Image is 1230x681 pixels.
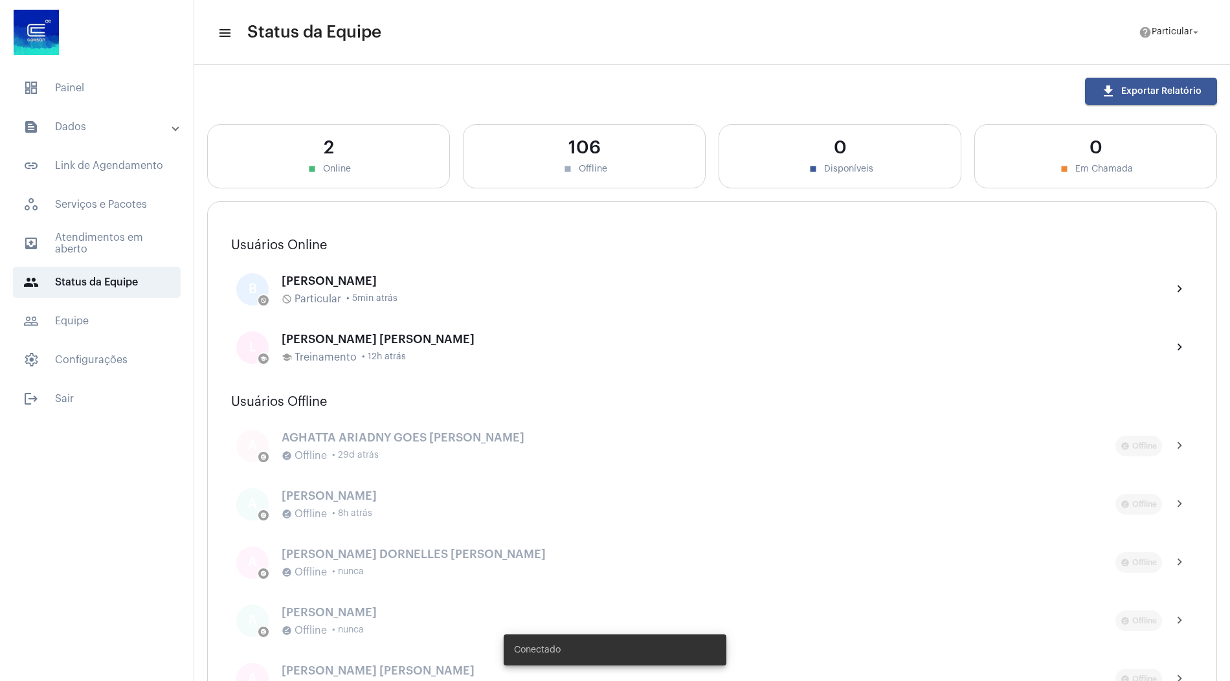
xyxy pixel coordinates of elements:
[1115,552,1162,573] mat-chip: Offline
[13,267,181,298] span: Status da Equipe
[8,111,194,142] mat-expansion-panel-header: sidenav iconDados
[807,163,819,175] mat-icon: stop
[1115,494,1162,515] mat-chip: Offline
[236,273,269,306] div: B
[295,566,327,578] span: Offline
[23,274,39,290] mat-icon: sidenav icon
[1172,555,1188,570] mat-icon: chevron_right
[332,509,372,519] span: • 8h atrás
[1139,26,1152,39] mat-icon: help
[260,570,267,577] mat-icon: offline_pin
[1172,340,1188,355] mat-icon: chevron_right
[295,352,357,363] span: Treinamento
[231,395,1193,409] h3: Usuários Offline
[13,228,181,259] span: Atendimentos em aberto
[236,331,269,364] div: L
[236,546,269,579] div: A
[988,163,1203,175] div: Em Chamada
[332,567,364,577] span: • nunca
[23,80,39,96] span: sidenav icon
[282,664,1115,677] div: [PERSON_NAME] [PERSON_NAME]
[1172,497,1188,512] mat-icon: chevron_right
[514,643,561,656] span: Conectado
[1131,19,1209,45] button: Particular
[218,25,230,41] mat-icon: sidenav icon
[1172,613,1188,629] mat-icon: chevron_right
[260,454,267,460] mat-icon: offline_pin
[1121,441,1130,451] mat-icon: offline_pin
[306,163,318,175] mat-icon: stop
[282,606,1115,619] div: [PERSON_NAME]
[1101,84,1116,99] mat-icon: download
[1121,558,1130,567] mat-icon: offline_pin
[23,119,173,135] mat-panel-title: Dados
[23,119,39,135] mat-icon: sidenav icon
[13,73,181,104] span: Painel
[282,294,292,304] mat-icon: do_not_disturb
[282,352,292,363] mat-icon: school
[247,22,381,43] span: Status da Equipe
[282,431,1115,444] div: AGHATTA ARIADNY GOES [PERSON_NAME]
[13,383,181,414] span: Sair
[13,189,181,220] span: Serviços e Pacotes
[476,138,692,158] div: 106
[282,509,292,519] mat-icon: offline_pin
[346,294,397,304] span: • 5min atrás
[23,158,39,173] mat-icon: sidenav icon
[23,197,39,212] span: sidenav icon
[236,430,269,462] div: A
[236,488,269,520] div: A
[260,629,267,635] mat-icon: offline_pin
[476,163,692,175] div: Offline
[282,274,1162,287] div: [PERSON_NAME]
[231,238,1193,252] h3: Usuários Online
[295,625,327,636] span: Offline
[1172,438,1188,454] mat-icon: chevron_right
[295,450,327,462] span: Offline
[260,355,267,362] mat-icon: school
[1121,616,1130,625] mat-icon: offline_pin
[221,138,436,158] div: 2
[1101,87,1202,96] span: Exportar Relatório
[23,236,39,251] mat-icon: sidenav icon
[1190,27,1202,38] mat-icon: arrow_drop_down
[295,293,341,305] span: Particular
[260,297,267,304] mat-icon: do_not_disturb
[1121,500,1130,509] mat-icon: offline_pin
[1152,28,1192,37] span: Particular
[988,138,1203,158] div: 0
[23,313,39,329] mat-icon: sidenav icon
[1085,78,1217,105] button: Exportar Relatório
[221,163,436,175] div: Online
[1115,436,1162,456] mat-chip: Offline
[23,391,39,407] mat-icon: sidenav icon
[1172,282,1188,297] mat-icon: chevron_right
[332,625,364,635] span: • nunca
[1115,610,1162,631] mat-chip: Offline
[362,352,406,362] span: • 12h atrás
[236,605,269,637] div: A
[282,548,1115,561] div: [PERSON_NAME] DORNELLES [PERSON_NAME]
[332,451,379,460] span: • 29d atrás
[732,138,948,158] div: 0
[282,451,292,461] mat-icon: offline_pin
[260,512,267,519] mat-icon: offline_pin
[1058,163,1070,175] mat-icon: stop
[23,352,39,368] span: sidenav icon
[282,625,292,636] mat-icon: offline_pin
[13,344,181,375] span: Configurações
[10,6,62,58] img: d4669ae0-8c07-2337-4f67-34b0df7f5ae4.jpeg
[562,163,574,175] mat-icon: stop
[282,489,1115,502] div: [PERSON_NAME]
[13,306,181,337] span: Equipe
[295,508,327,520] span: Offline
[732,163,948,175] div: Disponíveis
[13,150,181,181] span: Link de Agendamento
[282,567,292,577] mat-icon: offline_pin
[282,333,1162,346] div: [PERSON_NAME] [PERSON_NAME]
